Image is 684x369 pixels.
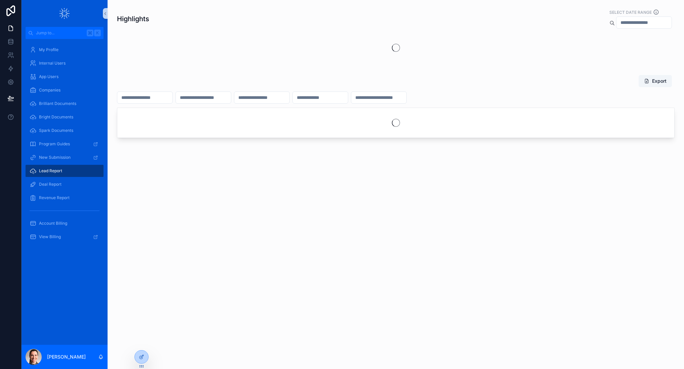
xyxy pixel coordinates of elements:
span: Brilliant Documents [39,101,76,106]
a: My Profile [26,44,104,56]
a: Internal Users [26,57,104,69]
span: Revenue Report [39,195,70,200]
a: Program Guides [26,138,104,150]
h1: Highlights [117,14,149,24]
a: New Submission [26,151,104,163]
a: Account Billing [26,217,104,229]
a: Lead Report [26,165,104,177]
a: Spark Documents [26,124,104,137]
span: App Users [39,74,58,79]
p: [PERSON_NAME] [47,354,86,360]
span: View Billing [39,234,61,239]
span: Account Billing [39,221,67,226]
span: Internal Users [39,61,66,66]
a: Bright Documents [26,111,104,123]
span: My Profile [39,47,58,52]
a: Revenue Report [26,192,104,204]
span: Companies [39,87,61,93]
span: Lead Report [39,168,62,174]
div: scrollable content [22,39,108,252]
a: View Billing [26,231,104,243]
span: Bright Documents [39,114,73,120]
a: Brilliant Documents [26,98,104,110]
button: Export [639,75,672,87]
a: App Users [26,71,104,83]
a: Companies [26,84,104,96]
label: Select Date Range [609,9,652,15]
span: Deal Report [39,182,62,187]
span: Jump to... [36,30,84,36]
span: Spark Documents [39,128,73,133]
span: K [95,30,100,36]
img: App logo [59,8,70,19]
span: Program Guides [39,141,70,147]
button: Jump to...K [26,27,104,39]
span: New Submission [39,155,71,160]
a: Deal Report [26,178,104,190]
